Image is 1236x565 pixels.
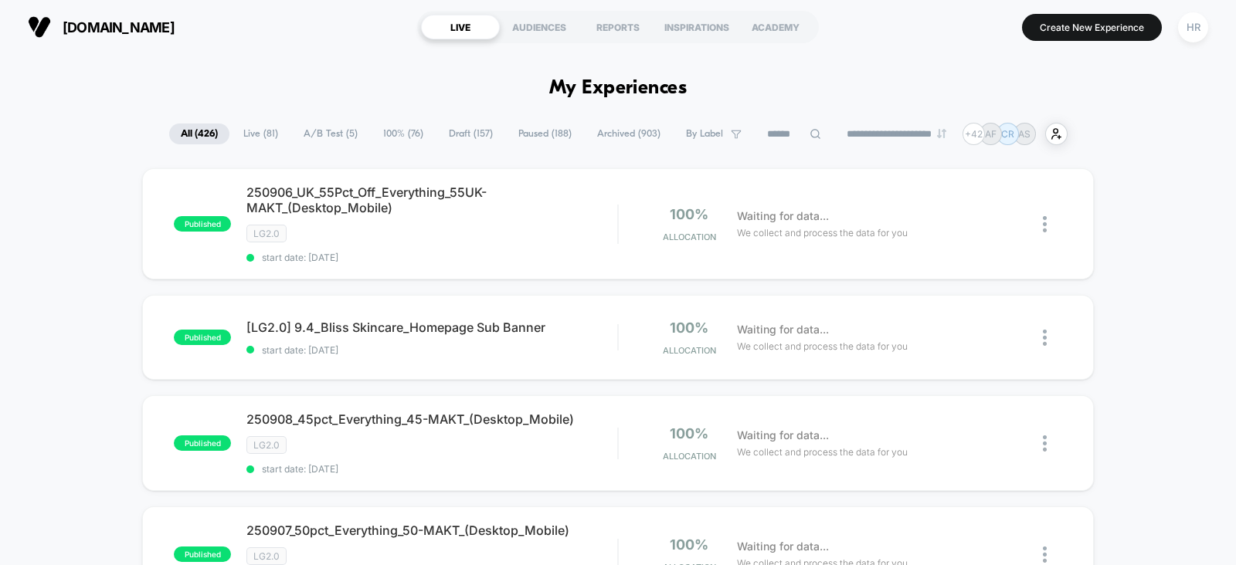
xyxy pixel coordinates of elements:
[174,216,231,232] span: published
[1043,216,1047,232] img: close
[507,123,583,144] span: Paused ( 188 )
[23,15,179,39] button: [DOMAIN_NAME]
[421,15,500,39] div: LIVE
[985,128,997,140] p: AF
[1001,128,1014,140] p: CR
[579,15,657,39] div: REPORTS
[737,427,829,444] span: Waiting for data...
[174,435,231,451] span: published
[246,411,617,427] span: 250908_45pct_Everything_45-MAKT_(Desktop_Mobile)
[28,15,51,39] img: Visually logo
[169,123,229,144] span: All ( 426 )
[670,536,708,553] span: 100%
[737,225,908,240] span: We collect and process the data for you
[586,123,672,144] span: Archived ( 903 )
[670,206,708,222] span: 100%
[1178,12,1208,42] div: HR
[663,451,716,462] span: Allocation
[246,184,617,215] span: 250906_UK_55Pct_Off_Everything_55UK-MAKT_(Desktop_Mobile)
[437,123,504,144] span: Draft ( 157 )
[737,321,829,338] span: Waiting for data...
[686,128,723,140] span: By Label
[737,208,829,225] span: Waiting for data...
[292,123,369,144] span: A/B Test ( 5 )
[663,345,716,356] span: Allocation
[246,523,617,538] span: 250907_50pct_Everything_50-MAKT_(Desktop_Mobile)
[937,129,946,138] img: end
[736,15,815,39] div: ACADEMY
[549,77,688,100] h1: My Experiences
[1022,14,1162,41] button: Create New Experience
[246,463,617,475] span: start date: [DATE]
[657,15,736,39] div: INSPIRATIONS
[737,445,908,459] span: We collect and process the data for you
[372,123,435,144] span: 100% ( 76 )
[63,19,175,36] span: [DOMAIN_NAME]
[174,546,231,562] span: published
[246,225,287,242] span: LG2.0
[670,320,708,336] span: 100%
[174,330,231,345] span: published
[246,547,287,565] span: LG2.0
[670,425,708,442] span: 100%
[737,538,829,555] span: Waiting for data...
[1043,546,1047,563] img: close
[963,123,985,145] div: + 42
[246,320,617,335] span: [LG2.0] 9.4_Bliss Skincare_Homepage Sub Banner
[500,15,579,39] div: AUDIENCES
[663,232,716,242] span: Allocation
[1043,435,1047,452] img: close
[1018,128,1031,140] p: AS
[1043,330,1047,346] img: close
[246,344,617,356] span: start date: [DATE]
[246,436,287,454] span: LG2.0
[246,252,617,263] span: start date: [DATE]
[1173,12,1213,43] button: HR
[232,123,290,144] span: Live ( 81 )
[737,339,908,354] span: We collect and process the data for you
